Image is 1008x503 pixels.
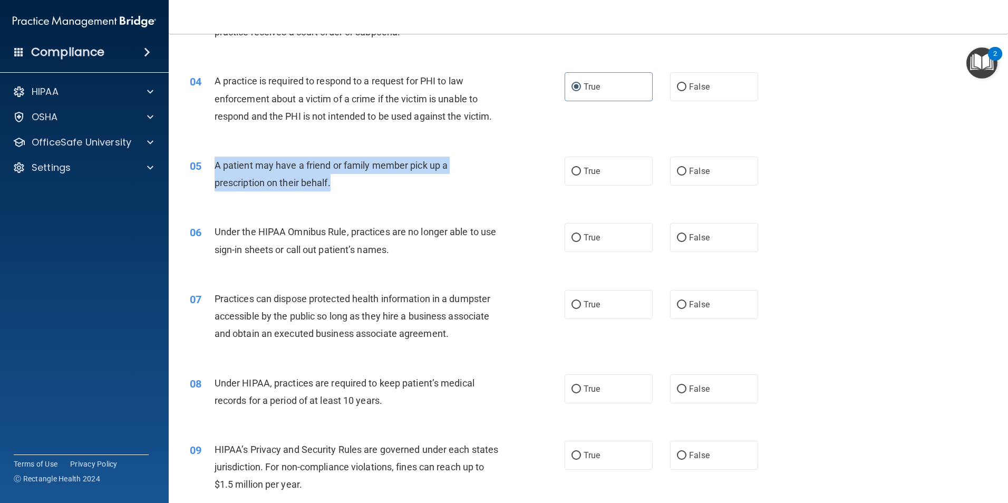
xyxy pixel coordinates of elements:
[190,226,201,239] span: 06
[13,111,153,123] a: OSHA
[31,45,104,60] h4: Compliance
[215,226,497,255] span: Under the HIPAA Omnibus Rule, practices are no longer able to use sign-in sheets or call out pati...
[571,168,581,176] input: True
[677,83,686,91] input: False
[70,459,118,469] a: Privacy Policy
[215,444,499,490] span: HIPAA’s Privacy and Security Rules are governed under each states jurisdiction. For non-complianc...
[677,168,686,176] input: False
[190,293,201,306] span: 07
[190,75,201,88] span: 04
[677,385,686,393] input: False
[13,11,156,32] img: PMB logo
[571,385,581,393] input: True
[689,82,710,92] span: False
[32,111,58,123] p: OSHA
[13,136,153,149] a: OfficeSafe University
[584,166,600,176] span: True
[677,234,686,242] input: False
[689,299,710,309] span: False
[677,301,686,309] input: False
[190,378,201,390] span: 08
[14,459,57,469] a: Terms of Use
[966,47,997,79] button: Open Resource Center, 2 new notifications
[571,301,581,309] input: True
[215,293,490,339] span: Practices can dispose protected health information in a dumpster accessible by the public so long...
[13,85,153,98] a: HIPAA
[215,378,474,406] span: Under HIPAA, practices are required to keep patient’s medical records for a period of at least 10...
[14,473,100,484] span: Ⓒ Rectangle Health 2024
[689,384,710,394] span: False
[190,444,201,457] span: 09
[190,160,201,172] span: 05
[32,85,59,98] p: HIPAA
[571,83,581,91] input: True
[32,161,71,174] p: Settings
[584,82,600,92] span: True
[689,450,710,460] span: False
[32,136,131,149] p: OfficeSafe University
[215,160,448,188] span: A patient may have a friend or family member pick up a prescription on their behalf.
[689,166,710,176] span: False
[584,384,600,394] span: True
[584,233,600,243] span: True
[571,234,581,242] input: True
[13,161,153,174] a: Settings
[215,75,492,121] span: A practice is required to respond to a request for PHI to law enforcement about a victim of a cri...
[584,299,600,309] span: True
[993,54,997,67] div: 2
[677,452,686,460] input: False
[689,233,710,243] span: False
[571,452,581,460] input: True
[584,450,600,460] span: True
